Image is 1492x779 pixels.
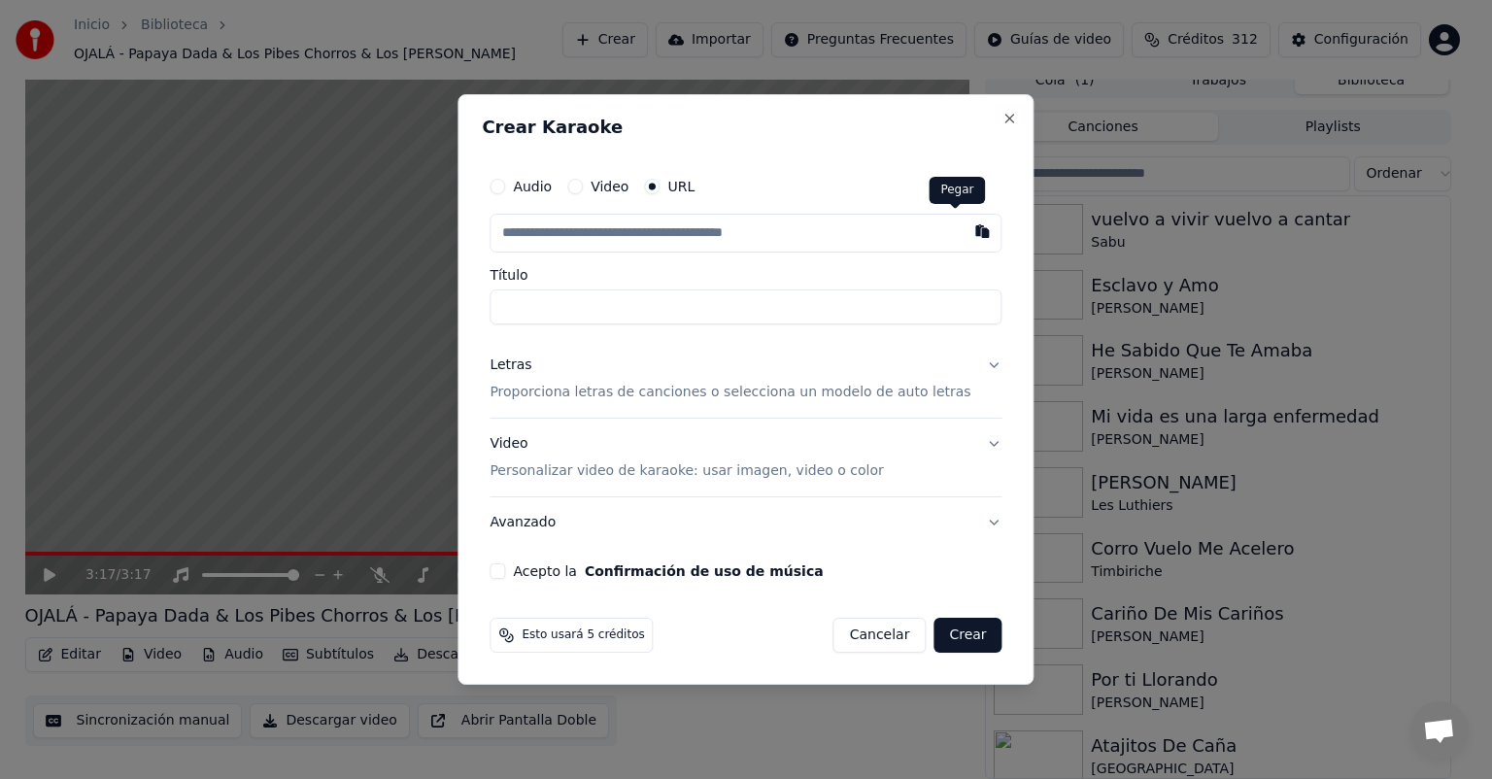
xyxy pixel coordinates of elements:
[490,383,970,402] p: Proporciona letras de canciones o selecciona un modelo de auto letras
[490,268,1001,282] label: Título
[490,461,883,481] p: Personalizar video de karaoke: usar imagen, video o color
[591,180,628,193] label: Video
[933,618,1001,653] button: Crear
[490,497,1001,548] button: Avanzado
[490,356,531,375] div: Letras
[513,180,552,193] label: Audio
[513,564,823,578] label: Acepto la
[667,180,695,193] label: URL
[929,177,985,204] div: Pegar
[490,340,1001,418] button: LetrasProporciona letras de canciones o selecciona un modelo de auto letras
[490,419,1001,496] button: VideoPersonalizar video de karaoke: usar imagen, video o color
[833,618,927,653] button: Cancelar
[585,564,824,578] button: Acepto la
[490,434,883,481] div: Video
[482,119,1009,136] h2: Crear Karaoke
[522,627,644,643] span: Esto usará 5 créditos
